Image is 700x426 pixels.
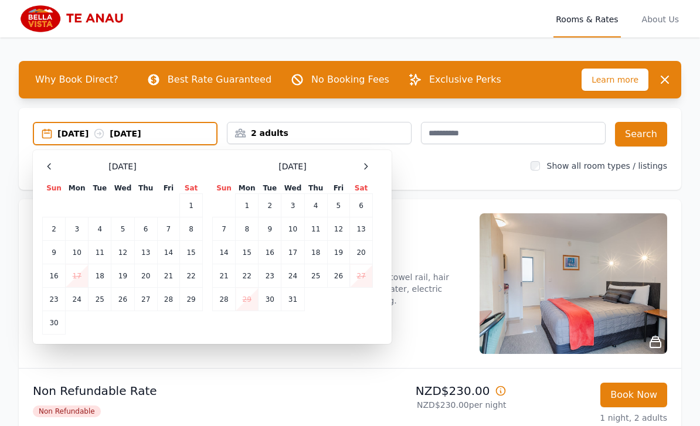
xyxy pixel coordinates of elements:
[43,288,66,311] td: 23
[213,217,236,241] td: 7
[213,264,236,288] td: 21
[89,217,111,241] td: 4
[157,288,179,311] td: 28
[350,264,373,288] td: 27
[350,241,373,264] td: 20
[43,241,66,264] td: 9
[311,73,389,87] p: No Booking Fees
[134,217,157,241] td: 6
[281,264,304,288] td: 24
[213,183,236,194] th: Sun
[281,288,304,311] td: 31
[304,241,327,264] td: 18
[304,194,327,217] td: 4
[180,288,203,311] td: 29
[180,241,203,264] td: 15
[66,217,89,241] td: 3
[66,288,89,311] td: 24
[33,405,101,417] span: Non Refundable
[89,241,111,264] td: 11
[259,183,281,194] th: Tue
[157,217,179,241] td: 7
[111,288,134,311] td: 26
[278,161,306,172] span: [DATE]
[43,217,66,241] td: 2
[236,241,259,264] td: 15
[157,241,179,264] td: 14
[236,183,259,194] th: Mon
[43,311,66,335] td: 30
[259,241,281,264] td: 16
[516,412,668,424] p: 1 night, 2 adults
[350,194,373,217] td: 6
[111,183,134,194] th: Wed
[304,264,327,288] td: 25
[350,217,373,241] td: 13
[259,194,281,217] td: 2
[108,161,136,172] span: [DATE]
[213,241,236,264] td: 14
[89,183,111,194] th: Tue
[134,288,157,311] td: 27
[281,183,304,194] th: Wed
[281,241,304,264] td: 17
[327,264,349,288] td: 26
[227,127,411,139] div: 2 adults
[19,5,132,33] img: Bella Vista Te Anau
[355,383,507,399] p: NZD$230.00
[327,241,349,264] td: 19
[350,183,373,194] th: Sat
[236,194,259,217] td: 1
[180,194,203,217] td: 1
[111,264,134,288] td: 19
[134,183,157,194] th: Thu
[26,68,128,91] span: Why Book Direct?
[429,73,501,87] p: Exclusive Perks
[327,217,349,241] td: 12
[236,264,259,288] td: 22
[259,264,281,288] td: 23
[111,217,134,241] td: 5
[180,264,203,288] td: 22
[66,241,89,264] td: 10
[89,264,111,288] td: 18
[582,69,648,91] span: Learn more
[180,183,203,194] th: Sat
[327,194,349,217] td: 5
[43,264,66,288] td: 16
[327,183,349,194] th: Fri
[33,383,345,399] p: Non Refundable Rate
[304,217,327,241] td: 11
[89,288,111,311] td: 25
[259,288,281,311] td: 30
[111,241,134,264] td: 12
[66,264,89,288] td: 17
[157,264,179,288] td: 21
[134,264,157,288] td: 20
[43,183,66,194] th: Sun
[66,183,89,194] th: Mon
[547,161,667,171] label: Show all room types / listings
[157,183,179,194] th: Fri
[236,217,259,241] td: 8
[281,217,304,241] td: 10
[355,399,507,411] p: NZD$230.00 per night
[615,122,667,146] button: Search
[259,217,281,241] td: 9
[134,241,157,264] td: 13
[180,217,203,241] td: 8
[213,288,236,311] td: 28
[281,194,304,217] td: 3
[236,288,259,311] td: 29
[168,73,271,87] p: Best Rate Guaranteed
[600,383,667,407] button: Book Now
[304,183,327,194] th: Thu
[57,128,216,139] div: [DATE] [DATE]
